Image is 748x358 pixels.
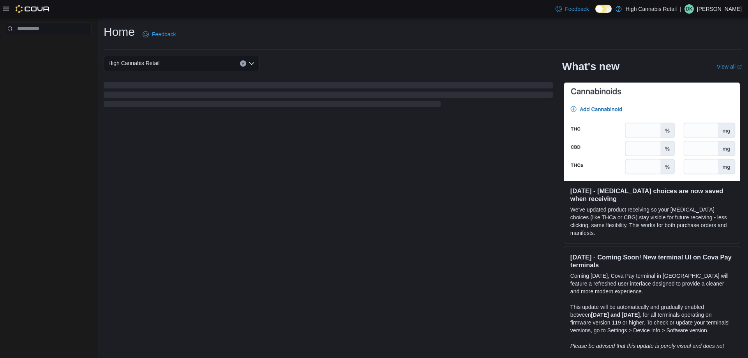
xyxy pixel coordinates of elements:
[697,4,742,14] p: [PERSON_NAME]
[104,84,553,109] span: Loading
[108,58,160,68] span: High Cannabis Retail
[104,24,135,40] h1: Home
[565,5,589,13] span: Feedback
[570,303,734,334] p: This update will be automatically and gradually enabled between , for all terminals operating on ...
[249,60,255,67] button: Open list of options
[570,206,734,237] p: We've updated product receiving so your [MEDICAL_DATA] choices (like THCa or CBG) stay visible fo...
[570,187,734,203] h3: [DATE] - [MEDICAL_DATA] choices are now saved when receiving
[570,343,724,357] em: Please be advised that this update is purely visual and does not impact payment functionality.
[737,65,742,69] svg: External link
[595,5,612,13] input: Dark Mode
[686,4,693,14] span: DK
[570,253,734,269] h3: [DATE] - Coming Soon! New terminal UI on Cova Pay terminals
[562,60,619,73] h2: What's new
[591,312,640,318] strong: [DATE] and [DATE]
[626,4,677,14] p: High Cannabis Retail
[552,1,592,17] a: Feedback
[684,4,694,14] div: Dylan Kemp
[5,37,92,55] nav: Complex example
[240,60,246,67] button: Clear input
[152,30,176,38] span: Feedback
[717,63,742,70] a: View allExternal link
[570,272,734,295] p: Coming [DATE], Cova Pay terminal in [GEOGRAPHIC_DATA] will feature a refreshed user interface des...
[680,4,681,14] p: |
[16,5,50,13] img: Cova
[139,26,179,42] a: Feedback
